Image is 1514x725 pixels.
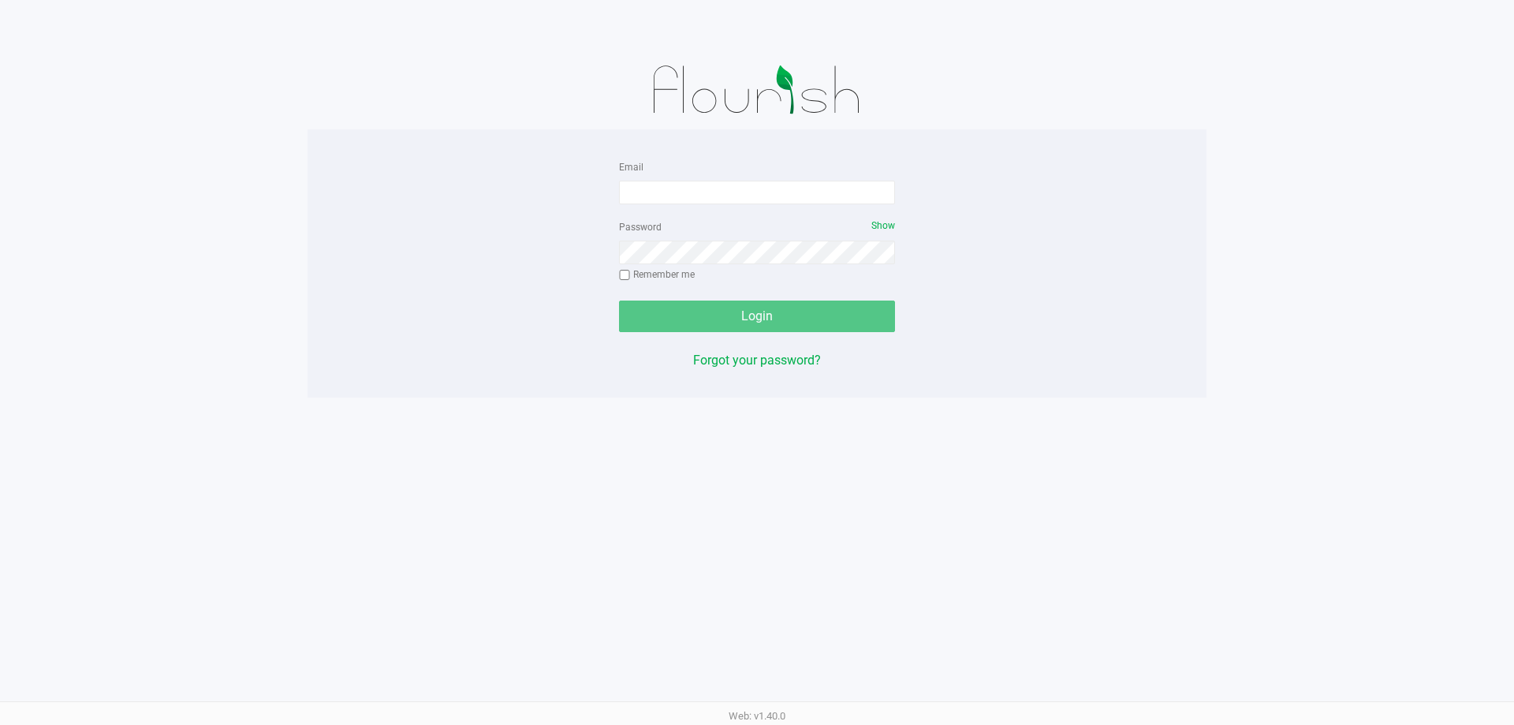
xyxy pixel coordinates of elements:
label: Password [619,220,662,234]
label: Email [619,160,643,174]
input: Remember me [619,270,630,281]
span: Show [871,220,895,231]
button: Forgot your password? [693,351,821,370]
span: Web: v1.40.0 [729,710,785,722]
label: Remember me [619,267,695,282]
